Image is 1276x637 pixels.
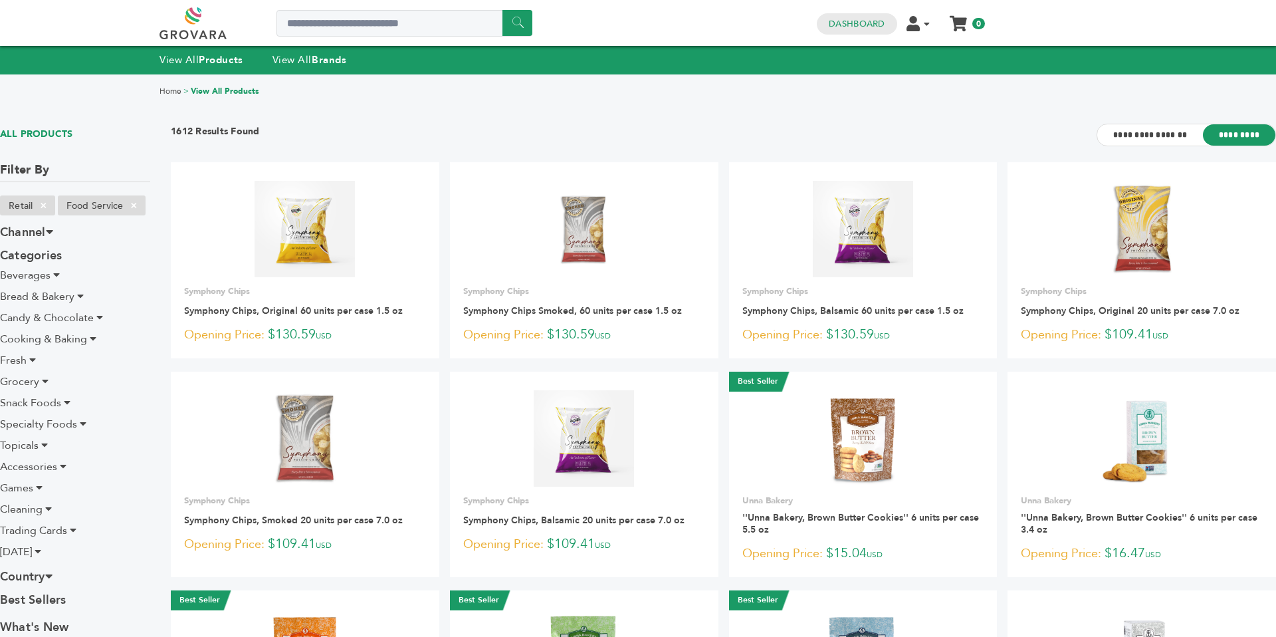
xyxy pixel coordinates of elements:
a: View All Products [191,86,259,96]
input: Search a product or brand... [276,10,532,37]
p: Unna Bakery [1021,495,1263,507]
p: Symphony Chips [463,285,705,297]
span: USD [1145,549,1161,560]
li: Food Service [58,195,146,215]
img: Symphony Chips, Balsamic 20 units per case 7.0 oz [534,390,634,486]
p: $130.59 [463,325,705,345]
span: Opening Price: [184,326,265,344]
p: $16.47 [1021,544,1263,564]
p: Unna Bakery [742,495,984,507]
span: × [123,197,145,213]
p: Symphony Chips [1021,285,1263,297]
span: × [33,197,54,213]
a: Symphony Chips, Balsamic 20 units per case 7.0 oz [463,514,685,527]
a: ''Unna Bakery, Brown Butter Cookies'' 6 units per case 5.5 oz [742,511,979,536]
h3: 1612 Results Found [171,125,260,146]
span: Opening Price: [1021,545,1101,563]
span: > [183,86,189,96]
a: Symphony Chips Smoked, 60 units per case 1.5 oz [463,305,682,317]
a: Dashboard [829,18,885,30]
span: USD [316,540,332,551]
p: Symphony Chips [463,495,705,507]
a: Symphony Chips, Smoked 20 units per case 7.0 oz [184,514,403,527]
a: Symphony Chips, Original 60 units per case 1.5 oz [184,305,403,317]
img: Symphony Chips, Balsamic 60 units per case 1.5 oz [813,181,913,277]
p: $15.04 [742,544,984,564]
a: My Cart [951,12,966,26]
a: Symphony Chips, Original 20 units per case 7.0 oz [1021,305,1239,317]
p: Symphony Chips [184,495,426,507]
img: Symphony Chips, Original 60 units per case 1.5 oz [255,181,355,277]
a: View AllProducts [159,53,243,66]
img: Symphony Chips, Smoked 20 units per case 7.0 oz [272,390,337,486]
span: Opening Price: [742,326,823,344]
span: USD [595,330,611,341]
p: $130.59 [184,325,426,345]
img: Symphony Chips Smoked, 60 units per case 1.5 oz [536,181,632,277]
span: USD [867,549,883,560]
span: USD [595,540,611,551]
span: USD [316,330,332,341]
a: ''Unna Bakery, Brown Butter Cookies'' 6 units per case 3.4 oz [1021,511,1257,536]
p: Symphony Chips [742,285,984,297]
p: $109.41 [1021,325,1263,345]
span: Opening Price: [463,535,544,553]
a: Home [159,86,181,96]
span: Opening Price: [463,326,544,344]
p: $109.41 [463,535,705,555]
span: Opening Price: [184,535,265,553]
span: USD [1152,330,1168,341]
strong: Brands [312,53,346,66]
img: ''Unna Bakery, Brown Butter Cookies'' 6 units per case 5.5 oz [815,390,911,487]
a: Symphony Chips, Balsamic 60 units per case 1.5 oz [742,305,964,317]
img: ''Unna Bakery, Brown Butter Cookies'' 6 units per case 3.4 oz [1094,390,1190,487]
span: Opening Price: [742,545,823,563]
p: Symphony Chips [184,285,426,297]
p: $109.41 [184,535,426,555]
img: Symphony Chips, Original 20 units per case 7.0 oz [1111,181,1174,277]
a: View AllBrands [272,53,347,66]
span: 0 [972,18,985,29]
strong: Products [199,53,243,66]
span: USD [874,330,890,341]
p: $130.59 [742,325,984,345]
span: Opening Price: [1021,326,1101,344]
